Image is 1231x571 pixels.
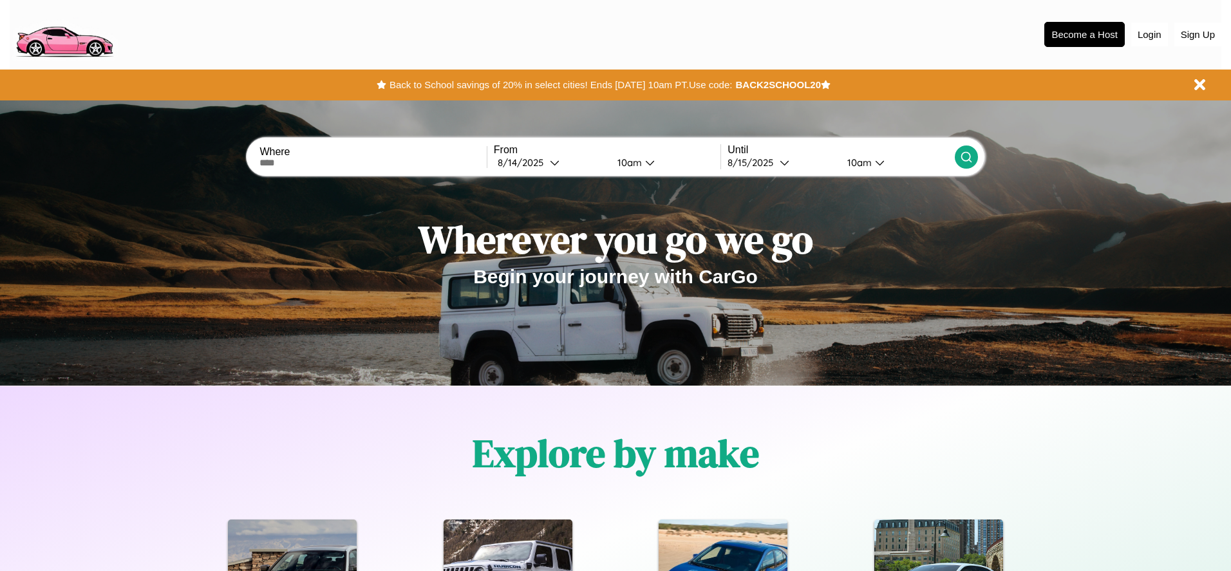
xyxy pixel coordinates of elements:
div: 10am [611,156,645,169]
button: Become a Host [1044,22,1125,47]
b: BACK2SCHOOL20 [735,79,821,90]
button: Back to School savings of 20% in select cities! Ends [DATE] 10am PT.Use code: [386,76,735,94]
label: Until [728,144,954,156]
label: From [494,144,720,156]
div: 10am [841,156,875,169]
img: logo [10,6,118,61]
button: Sign Up [1174,23,1221,46]
h1: Explore by make [473,427,759,480]
div: 8 / 15 / 2025 [728,156,780,169]
button: 10am [837,156,954,169]
div: 8 / 14 / 2025 [498,156,550,169]
label: Where [259,146,486,158]
button: 8/14/2025 [494,156,607,169]
button: Login [1131,23,1168,46]
button: 10am [607,156,720,169]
